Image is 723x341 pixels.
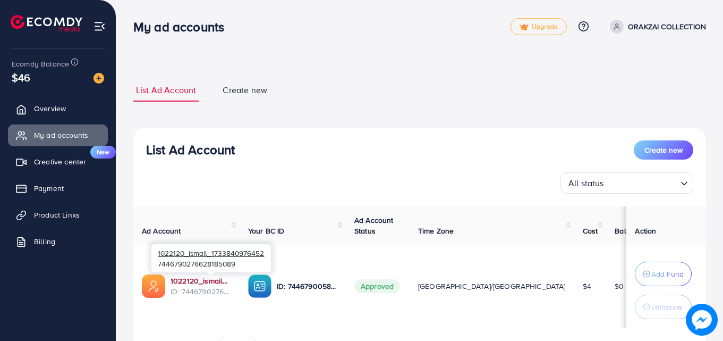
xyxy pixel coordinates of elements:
[34,156,86,167] span: Creative center
[8,178,108,199] a: Payment
[511,18,567,35] a: tickUpgrade
[615,281,624,292] span: $0
[90,146,116,159] span: New
[520,23,529,31] img: tick
[12,70,30,85] span: $46
[635,295,692,319] button: Withdraw
[520,23,558,31] span: Upgrade
[8,124,108,146] a: My ad accounts
[142,226,181,236] span: Ad Account
[606,20,706,34] a: ORAKZAI COLLECTION
[12,59,69,69] span: Ecomdy Balance
[223,84,267,96] span: Create new
[354,215,394,236] span: Ad Account Status
[628,20,706,33] p: ORAKZAI COLLECTION
[644,145,683,155] span: Create new
[8,231,108,252] a: Billing
[34,103,66,114] span: Overview
[418,281,566,292] span: [GEOGRAPHIC_DATA]/[GEOGRAPHIC_DATA]
[171,286,231,297] span: ID: 7446790276628185089
[634,140,693,160] button: Create new
[566,176,606,191] span: All status
[34,130,88,140] span: My ad accounts
[34,236,55,247] span: Billing
[136,84,196,96] span: List Ad Account
[354,279,400,293] span: Approved
[8,204,108,226] a: Product Links
[248,275,271,298] img: ic-ba-acc.ded83a64.svg
[248,226,285,236] span: Your BC ID
[34,210,80,220] span: Product Links
[651,301,682,313] p: Withdraw
[171,276,231,286] a: 1022120_ismail_1733840976452
[146,142,235,157] h3: List Ad Account
[583,226,598,236] span: Cost
[8,151,108,172] a: Creative centerNew
[560,172,693,194] div: Search for option
[151,244,271,272] div: 7446790276628185089
[158,248,264,258] span: 1022120_ismail_1733840976452
[615,226,643,236] span: Balance
[8,98,108,119] a: Overview
[93,20,106,32] img: menu
[686,304,718,336] img: image
[635,226,656,236] span: Action
[583,281,591,292] span: $4
[11,15,82,31] img: logo
[142,275,165,298] img: ic-ads-acc.e4c84228.svg
[635,262,692,286] button: Add Fund
[607,173,676,191] input: Search for option
[418,226,454,236] span: Time Zone
[93,73,104,84] img: image
[277,280,337,293] p: ID: 7446790058147053569
[133,19,233,35] h3: My ad accounts
[34,183,64,194] span: Payment
[651,268,684,280] p: Add Fund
